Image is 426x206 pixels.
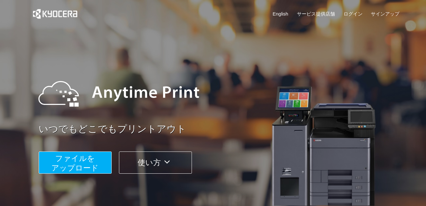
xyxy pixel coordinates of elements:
[119,151,192,174] button: 使い方
[371,10,399,17] a: サインアップ
[39,151,112,174] button: ファイルを​​アップロード
[297,10,335,17] a: サービス提供店舗
[344,10,363,17] a: ログイン
[39,122,403,136] a: いつでもどこでもプリントアウト
[51,154,99,172] span: ファイルを ​​アップロード
[273,10,288,17] a: English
